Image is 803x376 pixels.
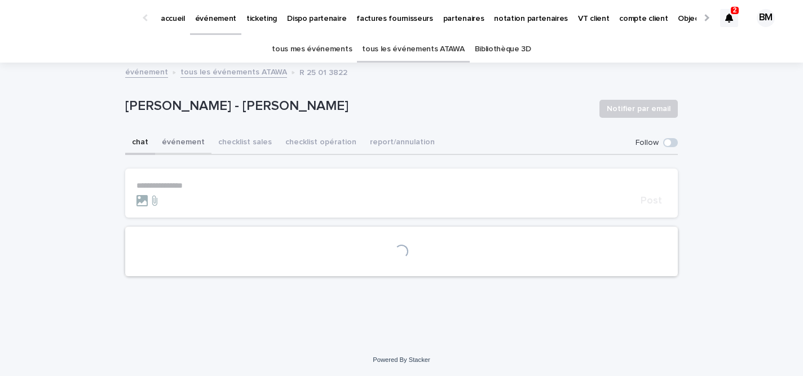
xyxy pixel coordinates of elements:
[23,7,132,29] img: Ls34BcGeRexTGTNfXpUC
[636,196,667,206] button: Post
[125,98,590,114] p: [PERSON_NAME] - [PERSON_NAME]
[363,131,442,155] button: report/annulation
[757,9,775,27] div: BM
[272,36,352,63] a: tous mes événements
[733,6,737,14] p: 2
[125,131,155,155] button: chat
[641,196,662,206] span: Post
[636,138,659,148] p: Follow
[299,65,347,78] p: R 25 01 3822
[180,65,287,78] a: tous les événements ATAWA
[211,131,279,155] button: checklist sales
[607,103,670,114] span: Notifier par email
[125,65,168,78] a: événement
[599,100,678,118] button: Notifier par email
[362,36,464,63] a: tous les événements ATAWA
[475,36,531,63] a: Bibliothèque 3D
[720,9,738,27] div: 2
[373,356,430,363] a: Powered By Stacker
[155,131,211,155] button: événement
[279,131,363,155] button: checklist opération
